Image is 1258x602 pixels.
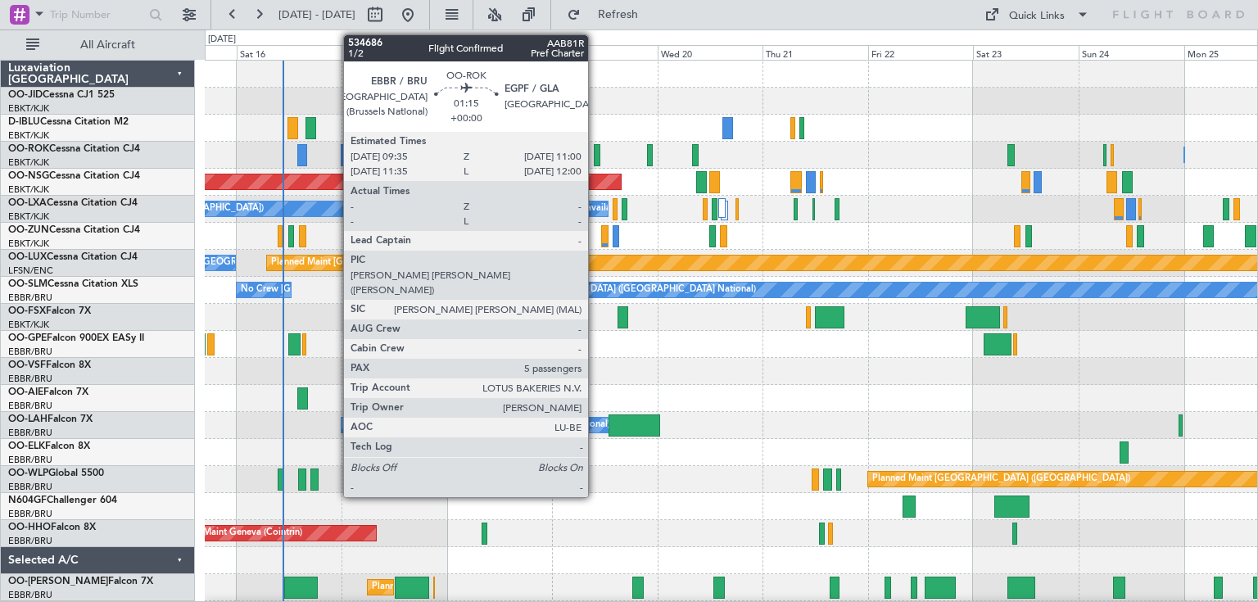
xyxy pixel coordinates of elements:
[559,2,658,28] button: Refresh
[8,144,140,154] a: OO-ROKCessna Citation CJ4
[135,251,297,275] div: No Crew Paris ([GEOGRAPHIC_DATA])
[18,32,178,58] button: All Aircraft
[8,373,52,385] a: EBBR/BRU
[8,508,52,520] a: EBBR/BRU
[8,387,43,397] span: OO-AIE
[8,346,52,358] a: EBBR/BRU
[658,45,763,60] div: Wed 20
[8,387,88,397] a: OO-AIEFalcon 7X
[179,521,302,545] div: AOG Maint Geneva (Cointrin)
[8,414,93,424] a: OO-LAHFalcon 7X
[43,39,173,51] span: All Aircraft
[8,468,104,478] a: OO-WLPGlobal 5500
[8,589,52,601] a: EBBR/BRU
[8,279,48,289] span: OO-SLM
[8,198,138,208] a: OO-LXACessna Citation CJ4
[8,117,129,127] a: D-IBLUCessna Citation M2
[552,45,658,60] div: Tue 19
[8,252,138,262] a: OO-LUXCessna Citation CJ4
[8,319,49,331] a: EBKT/KJK
[8,90,115,100] a: OO-JIDCessna CJ1 525
[8,183,49,196] a: EBKT/KJK
[8,210,49,223] a: EBKT/KJK
[8,427,52,439] a: EBBR/BRU
[762,45,868,60] div: Thu 21
[973,45,1079,60] div: Sat 23
[8,144,49,154] span: OO-ROK
[8,265,53,277] a: LFSN/ENC
[868,45,974,60] div: Fri 22
[241,278,515,302] div: No Crew [GEOGRAPHIC_DATA] ([GEOGRAPHIC_DATA] National)
[8,360,46,370] span: OO-VSF
[556,197,624,221] div: A/C Unavailable
[8,90,43,100] span: OO-JID
[8,102,49,115] a: EBKT/KJK
[8,156,49,169] a: EBKT/KJK
[8,360,91,370] a: OO-VSFFalcon 8X
[8,333,144,343] a: OO-GPEFalcon 900EX EASy II
[584,9,653,20] span: Refresh
[8,441,90,451] a: OO-ELKFalcon 8X
[8,225,140,235] a: OO-ZUNCessna Citation CJ4
[8,333,47,343] span: OO-GPE
[8,225,49,235] span: OO-ZUN
[8,577,153,586] a: OO-[PERSON_NAME]Falcon 7X
[342,45,447,60] div: Sun 17
[8,129,49,142] a: EBKT/KJK
[8,238,49,250] a: EBKT/KJK
[1079,45,1184,60] div: Sun 24
[451,278,756,302] div: A/C Unavailable [GEOGRAPHIC_DATA] ([GEOGRAPHIC_DATA] National)
[8,496,117,505] a: N604GFChallenger 604
[8,441,45,451] span: OO-ELK
[8,400,52,412] a: EBBR/BRU
[8,198,47,208] span: OO-LXA
[8,252,47,262] span: OO-LUX
[237,45,342,60] div: Sat 16
[8,496,47,505] span: N604GF
[372,575,668,600] div: Planned Maint [GEOGRAPHIC_DATA] ([GEOGRAPHIC_DATA] National)
[8,117,40,127] span: D-IBLU
[8,523,96,532] a: OO-HHOFalcon 8X
[976,2,1097,28] button: Quick Links
[278,7,355,22] span: [DATE] - [DATE]
[8,414,48,424] span: OO-LAH
[8,279,138,289] a: OO-SLMCessna Citation XLS
[8,171,140,181] a: OO-NSGCessna Citation CJ4
[8,306,46,316] span: OO-FSX
[1009,8,1065,25] div: Quick Links
[8,306,91,316] a: OO-FSXFalcon 7X
[271,251,529,275] div: Planned Maint [GEOGRAPHIC_DATA] ([GEOGRAPHIC_DATA])
[8,481,52,493] a: EBBR/BRU
[208,33,236,47] div: [DATE]
[872,467,1130,491] div: Planned Maint [GEOGRAPHIC_DATA] ([GEOGRAPHIC_DATA])
[8,577,108,586] span: OO-[PERSON_NAME]
[8,454,52,466] a: EBBR/BRU
[8,171,49,181] span: OO-NSG
[50,2,144,27] input: Trip Number
[8,523,51,532] span: OO-HHO
[447,45,553,60] div: Mon 18
[8,535,52,547] a: EBBR/BRU
[8,468,48,478] span: OO-WLP
[346,413,610,437] div: Owner [GEOGRAPHIC_DATA] ([GEOGRAPHIC_DATA] National)
[8,292,52,304] a: EBBR/BRU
